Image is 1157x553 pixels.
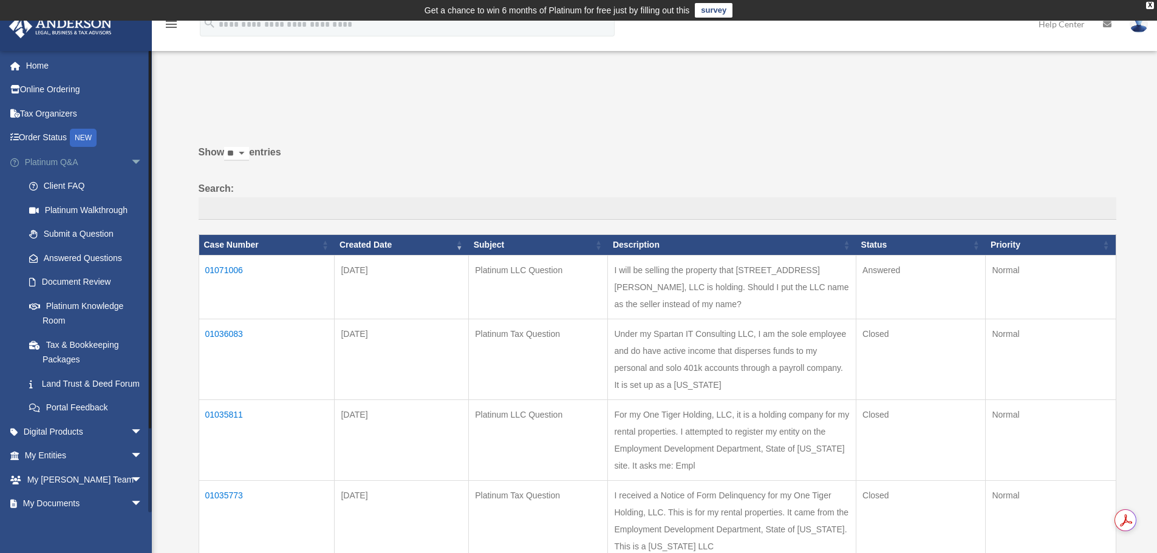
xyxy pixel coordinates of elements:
[9,53,161,78] a: Home
[469,319,608,399] td: Platinum Tax Question
[131,444,155,469] span: arrow_drop_down
[17,222,161,246] a: Submit a Question
[224,147,249,161] select: Showentries
[5,15,115,38] img: Anderson Advisors Platinum Portal
[335,319,469,399] td: [DATE]
[17,294,161,333] a: Platinum Knowledge Room
[199,235,335,256] th: Case Number: activate to sort column ascending
[131,419,155,444] span: arrow_drop_down
[164,17,179,32] i: menu
[9,150,161,174] a: Platinum Q&Aarrow_drop_down
[608,399,856,480] td: For my One Tiger Holding, LLC, it is a holding company for my rental properties. I attempted to r...
[199,399,335,480] td: 01035811
[17,174,161,198] a: Client FAQ
[986,255,1116,319] td: Normal
[199,144,1116,173] label: Show entries
[199,319,335,399] td: 01036083
[1130,15,1148,33] img: User Pic
[469,255,608,319] td: Platinum LLC Question
[335,399,469,480] td: [DATE]
[856,255,986,319] td: Answered
[9,492,161,516] a: My Documentsarrow_drop_down
[131,150,155,175] span: arrow_drop_down
[17,246,155,270] a: Answered Questions
[199,255,335,319] td: 01071006
[335,255,469,319] td: [DATE]
[9,126,161,151] a: Order StatusNEW
[199,180,1116,220] label: Search:
[335,235,469,256] th: Created Date: activate to sort column ascending
[9,467,161,492] a: My [PERSON_NAME] Teamarrow_drop_down
[856,235,986,256] th: Status: activate to sort column ascending
[70,129,97,147] div: NEW
[856,319,986,399] td: Closed
[9,444,161,468] a: My Entitiesarrow_drop_down
[608,235,856,256] th: Description: activate to sort column ascending
[608,319,856,399] td: Under my Spartan IT Consulting LLC, I am the sole employee and do have active income that dispers...
[986,319,1116,399] td: Normal
[131,492,155,517] span: arrow_drop_down
[695,3,732,18] a: survey
[469,399,608,480] td: Platinum LLC Question
[9,419,161,444] a: Digital Productsarrow_drop_down
[17,371,161,396] a: Land Trust & Deed Forum
[608,255,856,319] td: I will be selling the property that [STREET_ADDRESS][PERSON_NAME], LLC is holding. Should I put t...
[164,21,179,32] a: menu
[199,197,1116,220] input: Search:
[986,235,1116,256] th: Priority: activate to sort column ascending
[17,333,161,371] a: Tax & Bookkeeping Packages
[856,399,986,480] td: Closed
[131,467,155,492] span: arrow_drop_down
[469,235,608,256] th: Subject: activate to sort column ascending
[203,16,216,30] i: search
[17,198,161,222] a: Platinum Walkthrough
[17,270,161,294] a: Document Review
[9,101,161,126] a: Tax Organizers
[986,399,1116,480] td: Normal
[425,3,690,18] div: Get a chance to win 6 months of Platinum for free just by filling out this
[1146,2,1154,9] div: close
[17,396,161,420] a: Portal Feedback
[9,78,161,102] a: Online Ordering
